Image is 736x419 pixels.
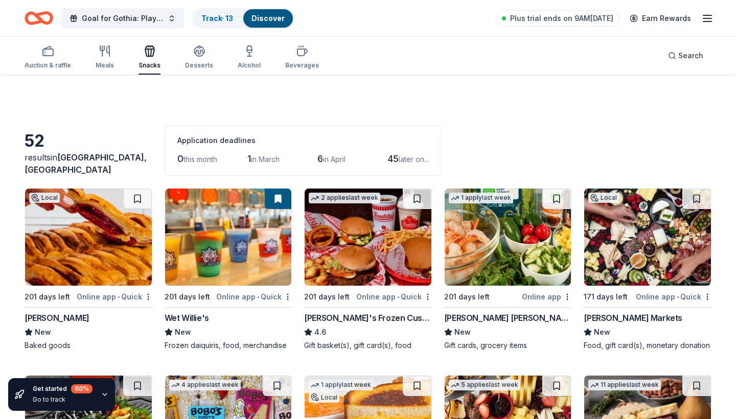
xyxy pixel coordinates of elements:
[323,155,346,164] span: in April
[444,291,490,303] div: 201 days left
[454,326,471,338] span: New
[201,14,233,22] a: Track· 13
[317,153,323,164] span: 6
[678,50,703,62] span: Search
[314,326,326,338] span: 4.6
[25,41,71,75] button: Auction & raffle
[251,14,285,22] a: Discover
[61,8,184,29] button: Goal for Gothia: Play It Forward Raffle
[584,340,711,351] div: Food, gift card(s), monetary donation
[309,392,339,403] div: Local
[177,153,183,164] span: 0
[594,326,610,338] span: New
[165,291,210,303] div: 201 days left
[305,189,431,286] img: Image for Freddy's Frozen Custard & Steakburgers
[25,312,89,324] div: [PERSON_NAME]
[584,188,711,351] a: Image for Milam's MarketsLocal171 days leftOnline app•Quick[PERSON_NAME] MarketsNewFood, gift car...
[584,312,682,324] div: [PERSON_NAME] Markets
[449,380,520,390] div: 5 applies last week
[139,41,160,75] button: Snacks
[33,395,93,404] div: Go to track
[71,384,93,393] div: 60 %
[444,340,572,351] div: Gift cards, grocery items
[309,193,380,203] div: 2 applies last week
[238,61,261,69] div: Alcohol
[304,312,432,324] div: [PERSON_NAME]'s Frozen Custard & Steakburgers
[624,9,697,28] a: Earn Rewards
[25,291,70,303] div: 201 days left
[33,384,93,393] div: Get started
[496,10,619,27] a: Plus trial ends on 9AM[DATE]
[588,380,661,390] div: 11 applies last week
[660,45,711,66] button: Search
[304,340,432,351] div: Gift basket(s), gift card(s), food
[192,8,294,29] button: Track· 13Discover
[636,290,711,303] div: Online app Quick
[285,41,319,75] button: Beverages
[522,290,571,303] div: Online app
[304,188,432,351] a: Image for Freddy's Frozen Custard & Steakburgers2 applieslast week201 days leftOnline app•Quick[P...
[177,134,429,147] div: Application deadlines
[309,380,373,390] div: 1 apply last week
[397,293,399,301] span: •
[175,326,191,338] span: New
[82,12,164,25] span: Goal for Gothia: Play It Forward Raffle
[588,193,619,203] div: Local
[25,152,147,175] span: [GEOGRAPHIC_DATA], [GEOGRAPHIC_DATA]
[285,61,319,69] div: Beverages
[444,312,572,324] div: [PERSON_NAME] [PERSON_NAME]
[25,151,152,176] div: results
[356,290,432,303] div: Online app Quick
[257,293,259,301] span: •
[449,193,513,203] div: 1 apply last week
[584,189,711,286] img: Image for Milam's Markets
[96,41,114,75] button: Meals
[247,153,251,164] span: 1
[25,340,152,351] div: Baked goods
[25,152,147,175] span: in
[139,61,160,69] div: Snacks
[399,155,429,164] span: later on...
[584,291,628,303] div: 171 days left
[25,188,152,351] a: Image for Vicky BakeryLocal201 days leftOnline app•Quick[PERSON_NAME]NewBaked goods
[677,293,679,301] span: •
[118,293,120,301] span: •
[445,189,571,286] img: Image for Harris Teeter
[387,153,399,164] span: 45
[25,131,152,151] div: 52
[77,290,152,303] div: Online app Quick
[165,188,292,351] a: Image for Wet Willie's201 days leftOnline app•QuickWet Willie'sNewFrozen daiquiris, food, merchan...
[185,61,213,69] div: Desserts
[29,193,60,203] div: Local
[169,380,241,390] div: 4 applies last week
[96,61,114,69] div: Meals
[251,155,280,164] span: in March
[25,6,53,30] a: Home
[216,290,292,303] div: Online app Quick
[25,61,71,69] div: Auction & raffle
[165,189,292,286] img: Image for Wet Willie's
[510,12,613,25] span: Plus trial ends on 9AM[DATE]
[35,326,51,338] span: New
[165,312,209,324] div: Wet Willie's
[304,291,350,303] div: 201 days left
[185,41,213,75] button: Desserts
[165,340,292,351] div: Frozen daiquiris, food, merchandise
[444,188,572,351] a: Image for Harris Teeter1 applylast week201 days leftOnline app[PERSON_NAME] [PERSON_NAME]NewGift ...
[238,41,261,75] button: Alcohol
[183,155,217,164] span: this month
[25,189,152,286] img: Image for Vicky Bakery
